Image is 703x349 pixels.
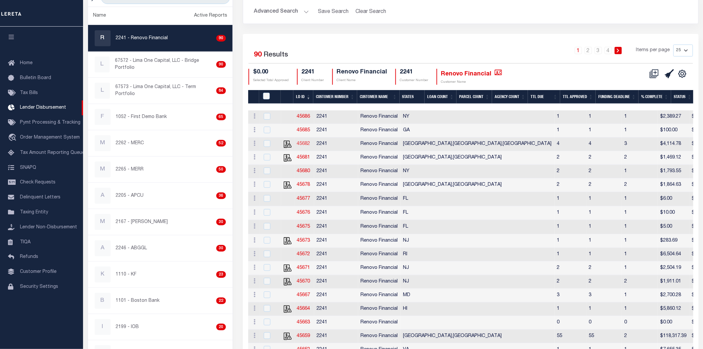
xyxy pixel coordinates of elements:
th: LD ID: activate to sort column ascending [293,90,313,104]
div: L [95,57,110,72]
span: Lender Disbursement [20,105,66,110]
div: Name [93,12,106,20]
td: Renovo Financial [358,110,401,124]
td: 1 [554,248,586,262]
span: Customer Profile [20,270,56,274]
div: 52 [216,140,226,147]
h4: 2241 [302,69,324,76]
td: 2241 [314,178,358,192]
td: [GEOGRAPHIC_DATA],[GEOGRAPHIC_DATA] [401,330,554,343]
td: Renovo Financial [358,316,401,330]
h4: $0.00 [253,69,289,76]
td: 4 [554,138,586,151]
span: Tax Amount Reporting Queue [20,151,85,155]
th: States [400,90,425,104]
div: I [95,319,111,335]
td: $6.00 [658,192,689,206]
a: M2265 - MERR50 [88,157,233,182]
td: 2241 [314,124,358,138]
a: 45671 [297,266,310,270]
div: 90 [216,35,226,42]
td: 1 [622,220,658,234]
td: 2241 [314,206,358,220]
p: 2205 - APCU [116,192,144,199]
a: B1101 - Boston Bank22 [88,288,233,314]
td: FL [401,192,554,206]
td: 2 [554,275,586,289]
div: M [95,162,111,177]
td: 2 [554,165,586,178]
td: Renovo Financial [358,289,401,302]
td: 2241 [314,165,358,178]
span: Tax Bills [20,91,38,95]
td: 1 [622,110,658,124]
span: Refunds [20,255,38,259]
a: F1052 - First Demo Bank65 [88,104,233,130]
a: 45675 [297,224,310,229]
div: A [95,240,111,256]
p: Client Number [302,78,324,83]
div: K [95,267,111,283]
span: Delinquent Letters [20,195,60,200]
td: $1,911.01 [658,275,689,289]
td: Renovo Financial [358,220,401,234]
td: 1 [554,124,586,138]
div: R [95,30,111,46]
td: $100.00 [658,124,689,138]
td: 1 [554,192,586,206]
p: 1101 - Boston Bank [116,297,160,304]
a: 4 [605,47,612,54]
td: 3 [622,138,658,151]
div: A [95,188,111,204]
div: 84 [216,87,226,94]
td: 2 [622,275,658,289]
td: 1 [622,165,658,178]
div: 50 [216,166,226,173]
td: 4 [586,138,622,151]
div: M [95,214,111,230]
td: 1 [586,234,622,248]
td: Renovo Financial [358,138,401,151]
th: Funding Deadline: activate to sort column ascending [596,90,639,104]
td: $5.00 [658,220,689,234]
a: 45680 [297,169,310,174]
a: L67573 - Lima One Capital, LLC - Term Portfolio84 [88,78,233,104]
td: 2 [586,151,622,165]
a: 3 [595,47,602,54]
td: 1 [586,248,622,262]
td: 1 [586,124,622,138]
td: Renovo Financial [358,248,401,262]
div: 36 [216,192,226,199]
p: 1110 - KF [116,271,137,278]
td: 1 [554,234,586,248]
td: 2 [554,178,586,192]
td: Renovo Financial [358,192,401,206]
a: R2241 - Renovo Financial90 [88,25,233,51]
td: 1 [586,220,622,234]
td: Renovo Financial [358,275,401,289]
a: M2262 - MERC52 [88,130,233,156]
td: $4,114.78 [658,138,689,151]
td: 1 [622,124,658,138]
td: 2241 [314,220,358,234]
td: 2241 [314,248,358,262]
div: 30 [216,245,226,252]
td: 2 [622,178,658,192]
p: Customer Name [441,80,502,85]
td: 3 [554,289,586,302]
div: M [95,135,111,151]
td: 1 [586,110,622,124]
span: Security Settings [20,285,58,289]
td: [GEOGRAPHIC_DATA],[GEOGRAPHIC_DATA],[GEOGRAPHIC_DATA] [401,138,554,151]
div: Active Reports [194,12,227,20]
p: 1052 - First Demo Bank [116,114,167,121]
a: 45670 [297,279,310,284]
div: 30 [216,219,226,225]
td: 1 [586,302,622,316]
td: $10.00 [658,206,689,220]
p: 2167 - [PERSON_NAME] [116,219,168,226]
span: Lender Non-Disbursement [20,225,77,230]
a: 45686 [297,114,310,119]
p: 2199 - IOB [116,324,139,331]
td: 2 [586,262,622,275]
